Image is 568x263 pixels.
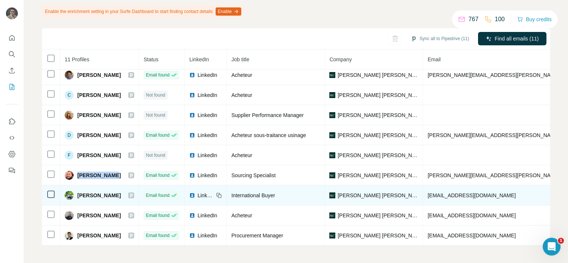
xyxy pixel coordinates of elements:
span: 1 [558,238,564,244]
span: [PERSON_NAME] [77,212,121,219]
img: LinkedIn logo [189,172,195,178]
img: company-logo [329,172,335,178]
img: LinkedIn logo [189,112,195,118]
span: Status [143,56,158,62]
span: LinkedIn [197,71,217,79]
span: LinkedIn [197,91,217,99]
span: Acheteur [231,92,252,98]
button: Search [6,48,18,61]
img: LinkedIn logo [189,212,195,218]
span: [PERSON_NAME] [PERSON_NAME] [338,152,418,159]
span: [PERSON_NAME] [PERSON_NAME] [338,172,418,179]
span: Supplier Performance Manager [231,112,304,118]
button: Dashboard [6,147,18,161]
span: [PERSON_NAME] [PERSON_NAME] [338,91,418,99]
span: [EMAIL_ADDRESS][DOMAIN_NAME] [427,212,516,218]
span: Acheteur [231,72,252,78]
button: Use Surfe API [6,131,18,145]
button: Enrich CSV [6,64,18,77]
p: 767 [468,15,478,24]
span: [PERSON_NAME] [PERSON_NAME] [338,212,418,219]
span: [EMAIL_ADDRESS][DOMAIN_NAME] [427,233,516,238]
span: LinkedIn [189,56,209,62]
span: LinkedIn [197,212,217,219]
button: My lists [6,80,18,94]
span: [PERSON_NAME] [77,232,121,239]
span: Email found [146,212,169,219]
span: [PERSON_NAME] [PERSON_NAME] [338,111,418,119]
button: Use Surfe on LinkedIn [6,115,18,128]
span: Not found [146,112,165,118]
span: LinkedIn [197,152,217,159]
div: D [65,131,74,140]
img: Avatar [65,191,74,200]
img: Avatar [65,231,74,240]
div: Enable the enrichment setting in your Surfe Dashboard to start finding contact details [42,5,243,18]
span: Email found [146,172,169,179]
img: Avatar [6,7,18,19]
img: LinkedIn logo [189,152,195,158]
span: [PERSON_NAME] [77,131,121,139]
span: [PERSON_NAME] [PERSON_NAME] [338,71,418,79]
span: [PERSON_NAME] [PERSON_NAME] [338,192,418,199]
button: Quick start [6,31,18,45]
button: Sync all to Pipedrive (11) [406,33,474,44]
span: [PERSON_NAME] [77,152,121,159]
img: company-logo [329,132,335,138]
span: Company [329,56,352,62]
img: Avatar [65,171,74,180]
img: company-logo [329,212,335,218]
span: [EMAIL_ADDRESS][DOMAIN_NAME] [427,192,516,198]
div: F [65,151,74,160]
img: LinkedIn logo [189,233,195,238]
img: company-logo [329,92,335,98]
span: LinkedIn [197,192,214,199]
iframe: Intercom live chat [543,238,561,256]
button: Buy credits [517,14,552,25]
span: Email found [146,192,169,199]
span: Email found [146,72,169,78]
span: Acheteur [231,212,252,218]
p: 100 [495,15,505,24]
span: Job title [231,56,249,62]
span: LinkedIn [197,131,217,139]
span: [PERSON_NAME] [77,71,121,79]
img: company-logo [329,233,335,238]
span: [PERSON_NAME] [PERSON_NAME] [338,131,418,139]
span: [PERSON_NAME] [77,91,121,99]
span: Acheteur [231,152,252,158]
span: Sourcing Specialist [231,172,275,178]
img: LinkedIn logo [189,92,195,98]
span: Procurement Manager [231,233,283,238]
img: Avatar [65,111,74,120]
span: Acheteur sous-traitance usinage [231,132,306,138]
span: 11 Profiles [65,56,89,62]
img: LinkedIn logo [189,72,195,78]
img: company-logo [329,112,335,118]
span: Find all emails (11) [495,35,539,42]
span: [PERSON_NAME] [PERSON_NAME] [338,232,418,239]
img: company-logo [329,192,335,198]
img: Avatar [65,211,74,220]
img: LinkedIn logo [189,192,195,198]
span: Email found [146,232,169,239]
button: Find all emails (11) [478,32,546,45]
span: Email found [146,132,169,139]
span: Not found [146,152,165,159]
img: LinkedIn logo [189,132,195,138]
span: International Buyer [231,192,275,198]
button: Enable [216,7,241,16]
span: Not found [146,92,165,98]
span: [PERSON_NAME] [77,192,121,199]
button: Feedback [6,164,18,177]
span: LinkedIn [197,111,217,119]
span: Email [427,56,440,62]
span: LinkedIn [197,232,217,239]
img: company-logo [329,72,335,78]
img: Avatar [65,71,74,79]
span: LinkedIn [197,172,217,179]
img: company-logo [329,152,335,158]
span: [PERSON_NAME] [77,172,121,179]
div: C [65,91,74,100]
span: [PERSON_NAME] [77,111,121,119]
